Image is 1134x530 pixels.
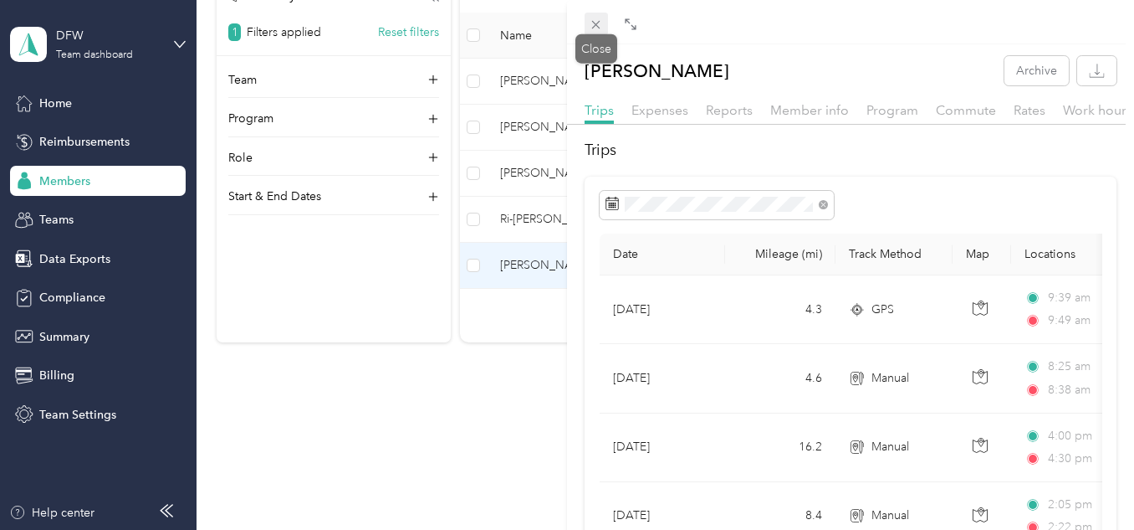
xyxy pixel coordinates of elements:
[1040,436,1134,530] iframe: Everlance-gr Chat Button Frame
[871,438,909,456] span: Manual
[770,102,849,118] span: Member info
[871,301,894,319] span: GPS
[575,34,617,64] div: Close
[1014,102,1045,118] span: Rates
[725,234,835,275] th: Mileage (mi)
[585,56,729,85] p: [PERSON_NAME]
[725,344,835,413] td: 4.6
[1048,427,1096,445] span: 4:00 pm
[835,234,953,275] th: Track Method
[585,102,614,118] span: Trips
[725,275,835,344] td: 4.3
[1048,381,1096,399] span: 8:38 am
[631,102,688,118] span: Expenses
[871,507,909,525] span: Manual
[600,234,725,275] th: Date
[1004,56,1069,85] button: Archive
[600,275,725,344] td: [DATE]
[725,414,835,482] td: 16.2
[600,344,725,413] td: [DATE]
[866,102,918,118] span: Program
[871,369,909,388] span: Manual
[1063,102,1132,118] span: Work hours
[1048,289,1096,307] span: 9:39 am
[936,102,996,118] span: Commute
[585,139,1116,162] h2: Trips
[1048,358,1096,376] span: 8:25 am
[1048,311,1096,330] span: 9:49 am
[953,234,1011,275] th: Map
[600,414,725,482] td: [DATE]
[706,102,753,118] span: Reports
